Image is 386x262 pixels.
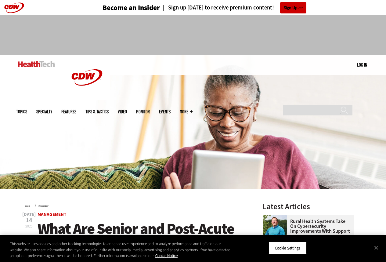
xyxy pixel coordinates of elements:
a: Home [25,205,30,207]
span: Specialty [36,109,52,114]
div: This website uses cookies and other tracking technologies to enhance user experience and to analy... [10,241,232,259]
img: Home [18,61,55,67]
img: Jim Roeder [263,215,287,240]
a: Sign Up [280,2,306,13]
a: Events [159,109,171,114]
button: Cookie Settings [269,242,307,254]
a: Video [118,109,127,114]
div: User menu [357,62,367,68]
a: Log in [357,62,367,67]
a: Tips & Tactics [85,109,109,114]
span: Topics [16,109,27,114]
span: [DATE] [22,212,36,217]
iframe: advertisement [82,21,304,49]
span: More [180,109,193,114]
a: Sign up [DATE] to receive premium content! [160,5,274,11]
h3: Latest Articles [263,203,354,210]
button: Close [370,241,383,254]
a: MonITor [136,109,150,114]
div: » [25,203,247,208]
a: Management [38,205,49,207]
a: More information about your privacy [155,253,178,258]
span: 2025 [25,224,33,229]
a: Features [61,109,76,114]
a: Jim Roeder [263,215,290,220]
h3: Become an Insider [103,4,160,11]
a: Management [38,211,66,217]
img: Home [64,55,110,100]
a: Become an Insider [80,4,160,11]
span: 14 [22,217,36,224]
a: Rural Health Systems Take On Cybersecurity Improvements with Support [263,219,351,234]
a: CDW [64,95,110,102]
